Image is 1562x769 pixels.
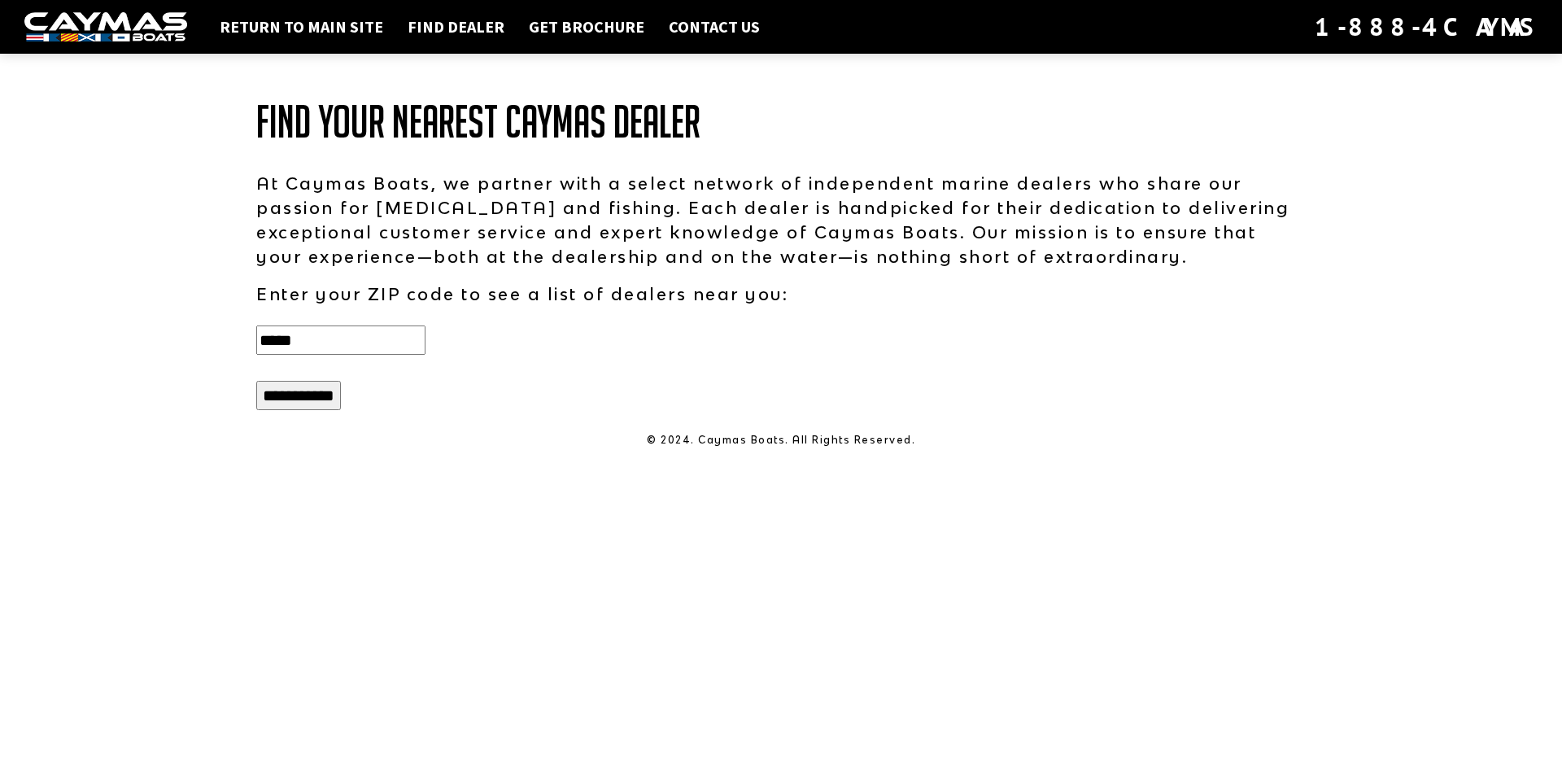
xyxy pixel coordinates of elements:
[256,433,1306,448] p: © 2024. Caymas Boats. All Rights Reserved.
[256,282,1306,306] p: Enter your ZIP code to see a list of dealers near you:
[256,171,1306,269] p: At Caymas Boats, we partner with a select network of independent marine dealers who share our pas...
[661,16,768,37] a: Contact Us
[521,16,652,37] a: Get Brochure
[256,98,1306,146] h1: Find Your Nearest Caymas Dealer
[1315,9,1538,45] div: 1-888-4CAYMAS
[24,12,187,42] img: white-logo-c9c8dbefe5ff5ceceb0f0178aa75bf4bb51f6bca0971e226c86eb53dfe498488.png
[399,16,513,37] a: Find Dealer
[212,16,391,37] a: Return to main site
